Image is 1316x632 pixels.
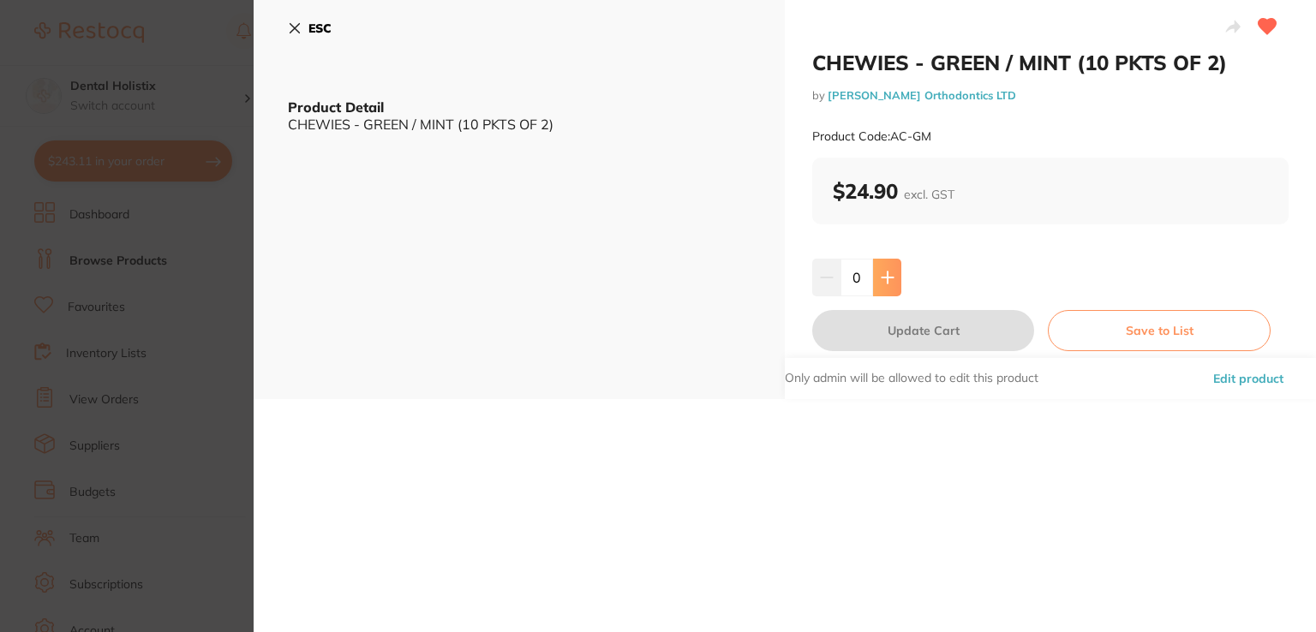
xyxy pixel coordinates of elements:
[833,178,954,204] b: $24.90
[288,14,332,43] button: ESC
[288,116,751,132] div: CHEWIES - GREEN / MINT (10 PKTS OF 2)
[828,88,1016,102] a: [PERSON_NAME] Orthodontics LTD
[812,50,1289,75] h2: CHEWIES - GREEN / MINT (10 PKTS OF 2)
[308,21,332,36] b: ESC
[812,129,931,144] small: Product Code: AC-GM
[288,98,384,116] b: Product Detail
[1208,358,1289,399] button: Edit product
[904,187,954,202] span: excl. GST
[812,310,1034,351] button: Update Cart
[785,370,1038,387] p: Only admin will be allowed to edit this product
[1048,310,1271,351] button: Save to List
[812,89,1289,102] small: by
